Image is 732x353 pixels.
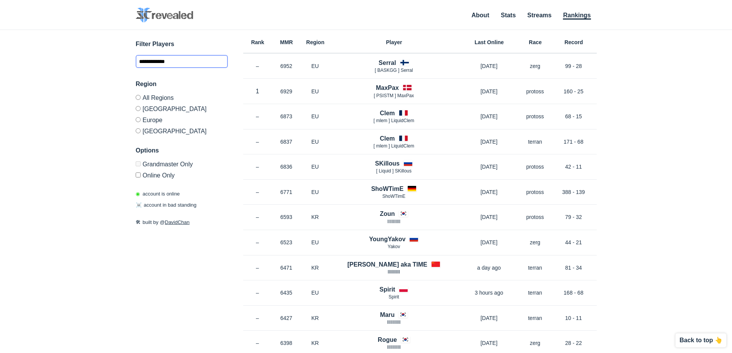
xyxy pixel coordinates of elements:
[272,239,301,246] p: 6523
[387,320,400,325] span: lIlIlIlIlllI
[520,62,551,70] p: zerg
[375,68,413,73] span: [ BASKGG ] Serral
[679,337,722,343] p: Back to top 👆
[551,88,597,95] p: 160 - 25
[369,235,406,244] h4: YoungYakov
[243,239,272,246] p: –
[301,163,330,171] p: EU
[301,239,330,246] p: EU
[527,12,551,18] a: Streams
[388,269,400,275] span: llllllllllll
[520,138,551,146] p: terran
[520,239,551,246] p: zerg
[520,40,551,45] h6: Race
[136,103,228,114] label: [GEOGRAPHIC_DATA]
[301,314,330,322] p: KR
[388,244,400,249] span: Yakov
[301,339,330,347] p: KR
[243,314,272,322] p: –
[243,163,272,171] p: –
[387,345,400,350] span: lIlIlIlIlIll
[378,58,396,67] h4: Serral
[376,168,412,174] span: [ Lіquіd ] SKillous
[551,138,597,146] p: 171 - 68
[301,40,330,45] h6: Region
[458,138,520,146] p: [DATE]
[551,239,597,246] p: 44 - 21
[382,194,405,199] span: ShoWTimE
[301,264,330,272] p: KR
[136,95,141,100] input: All Regions
[551,40,597,45] h6: Record
[458,239,520,246] p: [DATE]
[272,88,301,95] p: 6929
[520,339,551,347] p: zerg
[551,163,597,171] p: 42 - 11
[136,95,228,103] label: All Regions
[458,163,520,171] p: [DATE]
[376,83,399,92] h4: MaxPax
[301,113,330,120] p: EU
[136,40,228,49] h3: Filter Players
[501,12,516,18] a: Stats
[272,62,301,70] p: 6952
[272,314,301,322] p: 6427
[272,163,301,171] p: 6836
[136,125,228,134] label: [GEOGRAPHIC_DATA]
[243,188,272,196] p: –
[458,213,520,221] p: [DATE]
[136,80,228,89] h3: Region
[458,264,520,272] p: a day ago
[136,169,228,179] label: Only show accounts currently laddering
[136,106,141,111] input: [GEOGRAPHIC_DATA]
[551,314,597,322] p: 10 - 11
[136,172,141,177] input: Online Only
[563,12,591,20] a: Rankings
[243,138,272,146] p: –
[301,62,330,70] p: EU
[551,289,597,297] p: 168 - 68
[243,113,272,120] p: –
[136,202,142,208] span: ☠️
[380,310,395,319] h4: Maru
[136,161,141,166] input: Grandmaster Only
[272,264,301,272] p: 6471
[136,191,140,197] span: ◉
[520,264,551,272] p: terran
[301,138,330,146] p: EU
[136,128,141,133] input: [GEOGRAPHIC_DATA]
[136,117,141,122] input: Europe
[458,339,520,347] p: [DATE]
[520,188,551,196] p: protoss
[380,134,395,143] h4: Clem
[458,314,520,322] p: [DATE]
[520,163,551,171] p: protoss
[458,289,520,297] p: 3 hours ago
[374,93,414,98] span: [ PSISTM ] MaxPax
[330,40,458,45] h6: Player
[272,113,301,120] p: 6873
[272,213,301,221] p: 6593
[378,335,397,344] h4: Rogue
[136,190,180,198] p: account is online
[520,213,551,221] p: protoss
[380,209,395,218] h4: Zoun
[375,159,400,168] h4: SKillous
[458,113,520,120] p: [DATE]
[243,264,272,272] p: –
[458,40,520,45] h6: Last Online
[380,109,395,118] h4: Clem
[387,219,400,224] span: IIIIllIIllI
[243,289,272,297] p: –
[458,88,520,95] p: [DATE]
[272,40,301,45] h6: MMR
[380,285,395,294] h4: Spirit
[551,62,597,70] p: 99 - 28
[471,12,489,18] a: About
[301,88,330,95] p: EU
[165,219,189,225] a: DavidChan
[551,339,597,347] p: 28 - 22
[136,114,228,125] label: Europe
[136,8,193,23] img: SC2 Revealed
[272,188,301,196] p: 6771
